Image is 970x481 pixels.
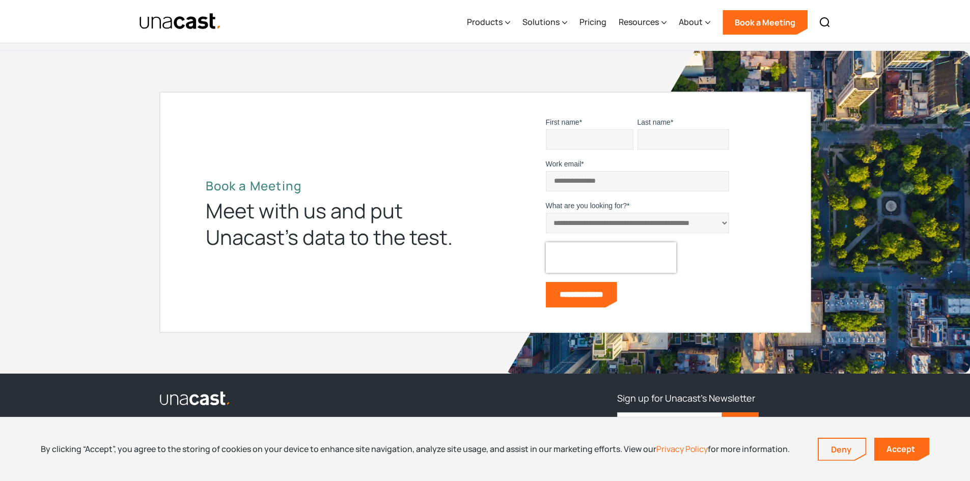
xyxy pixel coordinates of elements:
[546,202,627,210] span: What are you looking for?
[206,178,470,193] h2: Book a Meeting
[617,390,755,406] h3: Sign up for Unacast's Newsletter
[619,16,659,28] div: Resources
[819,16,831,29] img: Search icon
[505,51,970,374] img: bird's eye view of the city
[159,391,231,406] img: Unacast logo
[139,13,222,31] img: Unacast text logo
[522,2,567,43] div: Solutions
[546,160,581,168] span: Work email
[467,16,503,28] div: Products
[139,13,222,31] a: home
[206,197,470,250] div: Meet with us and put Unacast’s data to the test.
[546,242,676,273] iframe: reCAPTCHA
[159,390,533,406] a: link to the homepage
[656,443,708,455] a: Privacy Policy
[638,118,671,126] span: Last name
[819,439,866,460] a: Deny
[579,2,606,43] a: Pricing
[467,2,510,43] div: Products
[723,10,808,35] a: Book a Meeting
[679,16,703,28] div: About
[41,443,790,455] div: By clicking “Accept”, you agree to the storing of cookies on your device to enhance site navigati...
[546,118,579,126] span: First name
[679,2,710,43] div: About
[874,438,929,461] a: Accept
[522,16,560,28] div: Solutions
[619,2,667,43] div: Resources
